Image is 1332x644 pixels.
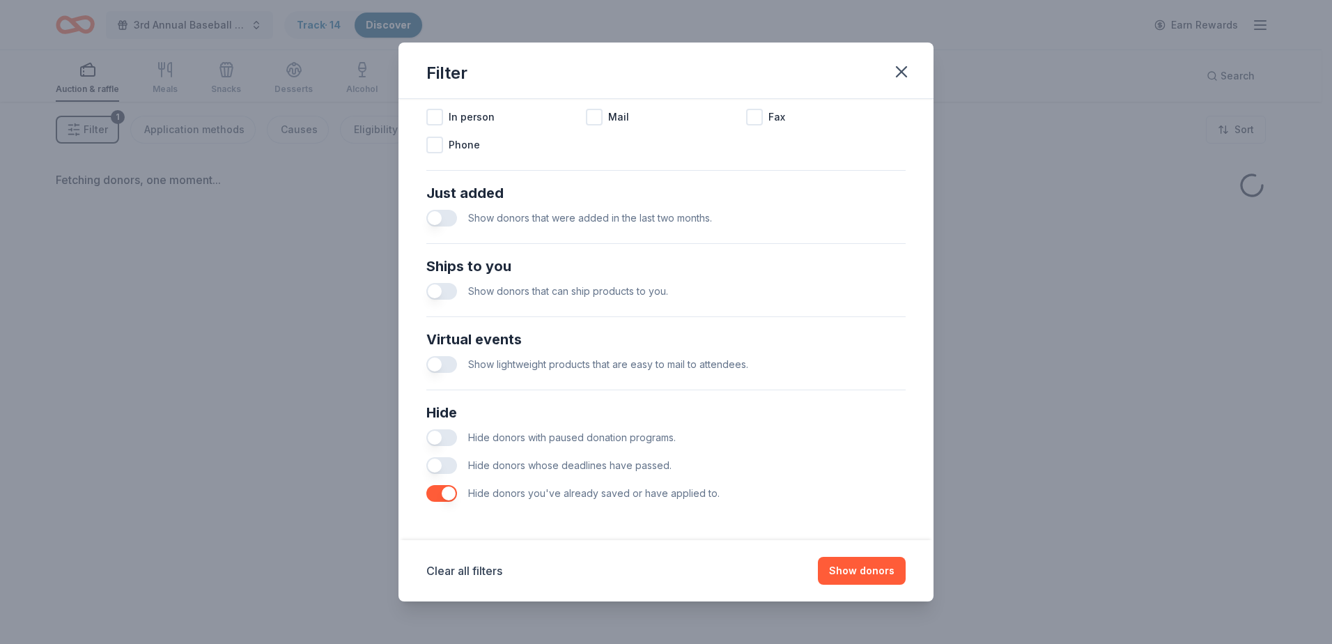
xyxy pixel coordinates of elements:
[426,255,906,277] div: Ships to you
[768,109,785,125] span: Fax
[426,62,467,84] div: Filter
[449,109,495,125] span: In person
[426,328,906,351] div: Virtual events
[818,557,906,585] button: Show donors
[608,109,629,125] span: Mail
[468,487,720,499] span: Hide donors you've already saved or have applied to.
[426,562,502,579] button: Clear all filters
[468,459,672,471] span: Hide donors whose deadlines have passed.
[468,431,676,443] span: Hide donors with paused donation programs.
[426,182,906,204] div: Just added
[468,285,668,297] span: Show donors that can ship products to you.
[468,358,748,370] span: Show lightweight products that are easy to mail to attendees.
[468,212,712,224] span: Show donors that were added in the last two months.
[449,137,480,153] span: Phone
[426,401,906,424] div: Hide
